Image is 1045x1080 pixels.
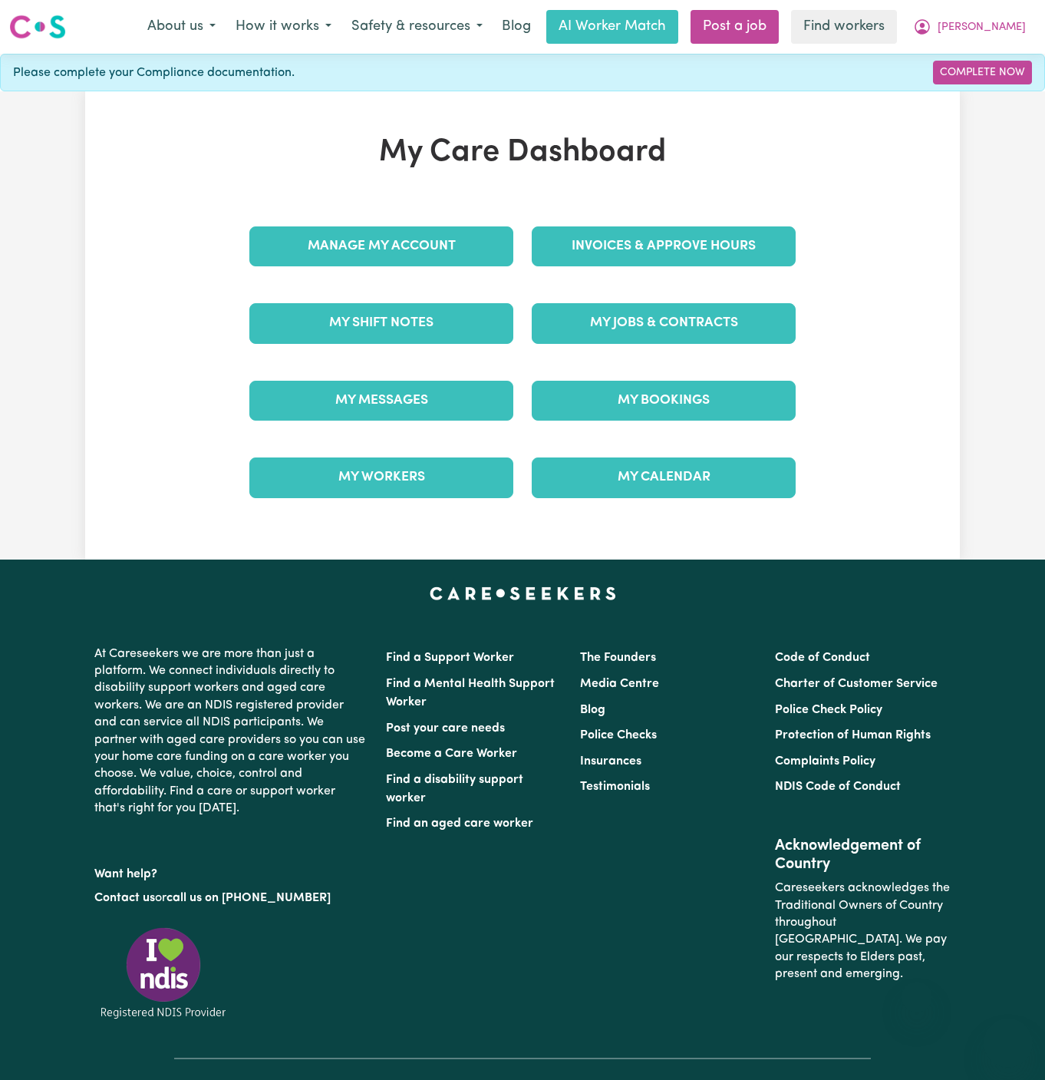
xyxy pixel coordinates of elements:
button: How it works [226,11,341,43]
a: My Workers [249,457,513,497]
p: or [94,883,368,913]
h2: Acknowledgement of Country [775,837,951,874]
a: Manage My Account [249,226,513,266]
a: Find a Mental Health Support Worker [386,678,555,708]
span: Please complete your Compliance documentation. [13,64,295,82]
a: My Bookings [532,381,796,421]
a: Invoices & Approve Hours [532,226,796,266]
a: Protection of Human Rights [775,729,931,741]
a: NDIS Code of Conduct [775,781,901,793]
iframe: Button to launch messaging window [984,1019,1033,1068]
button: About us [137,11,226,43]
button: Safety & resources [341,11,493,43]
a: AI Worker Match [546,10,678,44]
a: Complaints Policy [775,755,875,768]
iframe: Close message [902,982,932,1012]
img: Registered NDIS provider [94,925,232,1021]
p: At Careseekers we are more than just a platform. We connect individuals directly to disability su... [94,639,368,824]
a: Police Check Policy [775,704,882,716]
a: Complete Now [933,61,1032,84]
span: [PERSON_NAME] [938,19,1026,36]
a: Code of Conduct [775,652,870,664]
a: The Founders [580,652,656,664]
a: My Messages [249,381,513,421]
a: My Jobs & Contracts [532,303,796,343]
a: Blog [493,10,540,44]
p: Want help? [94,860,368,883]
img: Careseekers logo [9,13,66,41]
a: Blog [580,704,605,716]
a: Find workers [791,10,897,44]
a: Post your care needs [386,722,505,735]
a: Find a Support Worker [386,652,514,664]
a: Insurances [580,755,641,768]
a: Careseekers home page [430,587,616,599]
a: Careseekers logo [9,9,66,45]
a: Contact us [94,892,155,904]
a: Police Checks [580,729,657,741]
a: call us on [PHONE_NUMBER] [166,892,331,904]
a: Find an aged care worker [386,817,533,830]
a: Testimonials [580,781,650,793]
a: Media Centre [580,678,659,690]
button: My Account [903,11,1036,43]
a: Become a Care Worker [386,748,517,760]
h1: My Care Dashboard [240,134,805,171]
a: My Shift Notes [249,303,513,343]
a: My Calendar [532,457,796,497]
a: Charter of Customer Service [775,678,938,690]
a: Post a job [691,10,779,44]
a: Find a disability support worker [386,774,523,804]
p: Careseekers acknowledges the Traditional Owners of Country throughout [GEOGRAPHIC_DATA]. We pay o... [775,874,951,989]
